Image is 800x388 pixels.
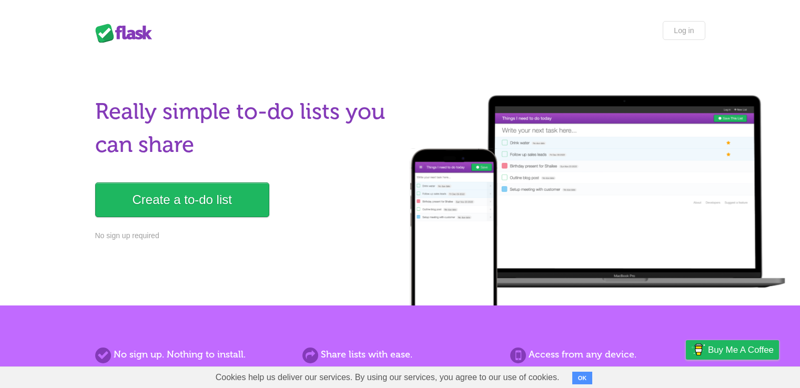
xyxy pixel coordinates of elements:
a: Buy me a coffee [686,340,779,360]
a: Log in [663,21,705,40]
div: Flask Lists [95,24,158,43]
h2: No sign up. Nothing to install. [95,348,290,362]
span: Cookies help us deliver our services. By using our services, you agree to our use of cookies. [205,367,570,388]
img: Buy me a coffee [691,341,705,359]
span: Buy me a coffee [708,341,774,359]
h1: Really simple to-do lists you can share [95,95,394,161]
h2: Share lists with ease. [302,348,497,362]
h2: Access from any device. [510,348,705,362]
p: No sign up required [95,230,394,241]
button: OK [572,372,593,384]
a: Create a to-do list [95,182,269,217]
